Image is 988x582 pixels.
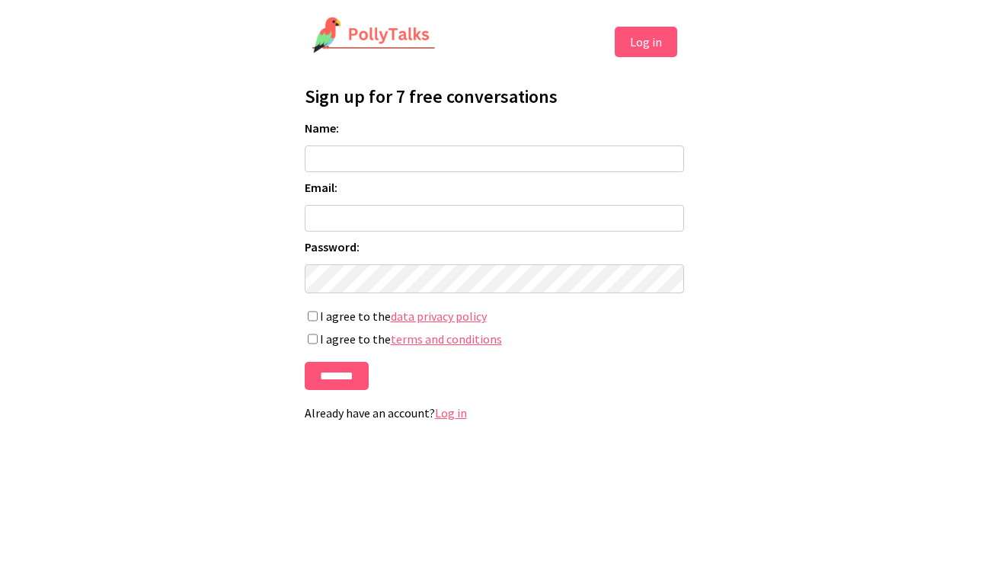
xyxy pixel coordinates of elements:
label: Email: [305,180,684,195]
button: Log in [615,27,677,57]
a: data privacy policy [391,309,487,324]
a: Log in [435,405,467,421]
label: I agree to the [305,331,684,347]
img: PollyTalks Logo [312,17,436,55]
label: Password: [305,239,684,254]
input: I agree to thedata privacy policy [308,311,318,321]
input: I agree to theterms and conditions [308,334,318,344]
a: terms and conditions [391,331,502,347]
label: I agree to the [305,309,684,324]
h1: Sign up for 7 free conversations [305,85,684,108]
p: Already have an account? [305,405,684,421]
label: Name: [305,120,684,136]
